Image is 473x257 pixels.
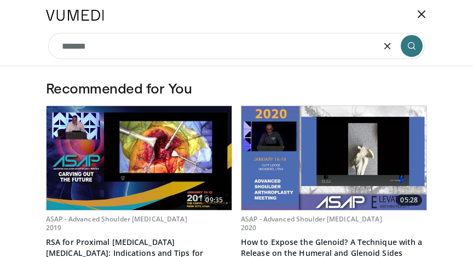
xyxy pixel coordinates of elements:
a: 09:35 [47,106,232,210]
img: VuMedi Logo [46,10,104,21]
a: ASAP - Advanced Shoulder [MEDICAL_DATA] 2020 [241,214,382,232]
a: 05:28 [241,106,426,210]
img: 53f6b3b0-db1e-40d0-a70b-6c1023c58e52.620x360_q85_upscale.jpg [47,106,232,210]
input: Search topics, interventions [48,33,425,59]
span: 09:35 [201,195,227,206]
img: 56a87972-5145-49b8-a6bd-8880e961a6a7.620x360_q85_upscale.jpg [241,106,426,210]
h3: Recommended for You [46,79,427,97]
a: ASAP - Advanced Shoulder [MEDICAL_DATA] 2019 [46,214,187,232]
span: 05:28 [396,195,422,206]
